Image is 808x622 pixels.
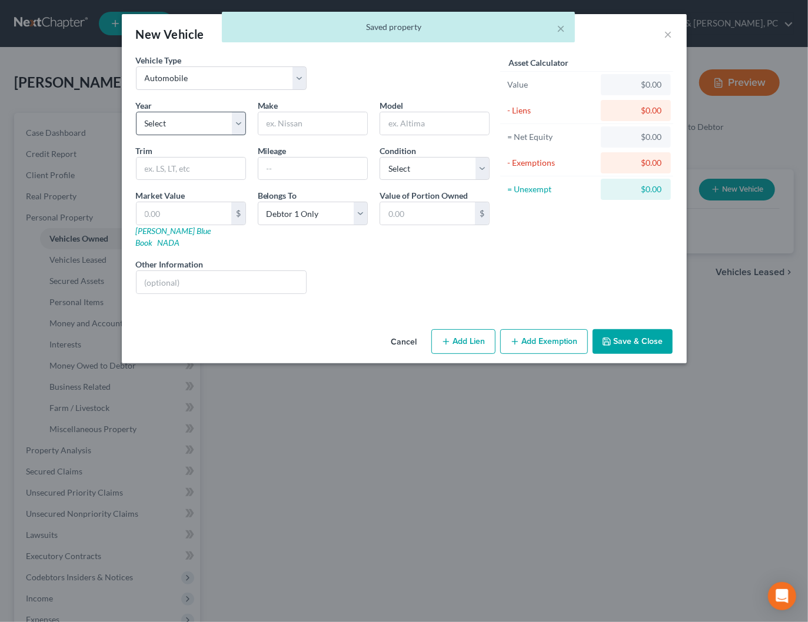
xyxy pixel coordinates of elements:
button: Cancel [382,330,427,354]
input: 0.00 [380,202,475,225]
a: [PERSON_NAME] Blue Book [136,226,211,248]
button: × [557,21,566,35]
input: 0.00 [137,202,231,225]
button: Add Exemption [500,329,588,354]
label: Mileage [258,145,287,157]
div: $ [231,202,245,225]
label: Vehicle Type [136,54,182,66]
div: $0.00 [610,105,661,116]
input: (optional) [137,271,307,293]
input: -- [258,158,367,180]
label: Condition [380,145,416,157]
label: Market Value [136,189,185,202]
div: - Exemptions [507,157,596,169]
div: = Unexempt [507,183,596,195]
div: $0.00 [610,183,661,195]
div: $0.00 [610,131,661,143]
label: Trim [136,145,153,157]
span: Make [258,101,278,111]
div: Value [507,79,596,91]
div: $ [475,202,489,225]
button: Save & Close [593,329,673,354]
div: Saved property [231,21,566,33]
input: ex. LS, LT, etc [137,158,245,180]
input: ex. Nissan [258,112,367,135]
span: Belongs To [258,190,297,200]
div: Open Intercom Messenger [768,582,796,610]
input: ex. Altima [380,112,489,135]
div: = Net Equity [507,131,596,143]
label: Asset Calculator [508,56,568,69]
button: Add Lien [431,329,496,354]
div: $0.00 [610,157,661,169]
div: - Liens [507,105,596,116]
label: Other Information [136,258,204,270]
label: Year [136,99,152,112]
div: $0.00 [610,79,661,91]
label: Model [380,99,403,112]
a: NADA [158,238,180,248]
label: Value of Portion Owned [380,189,468,202]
